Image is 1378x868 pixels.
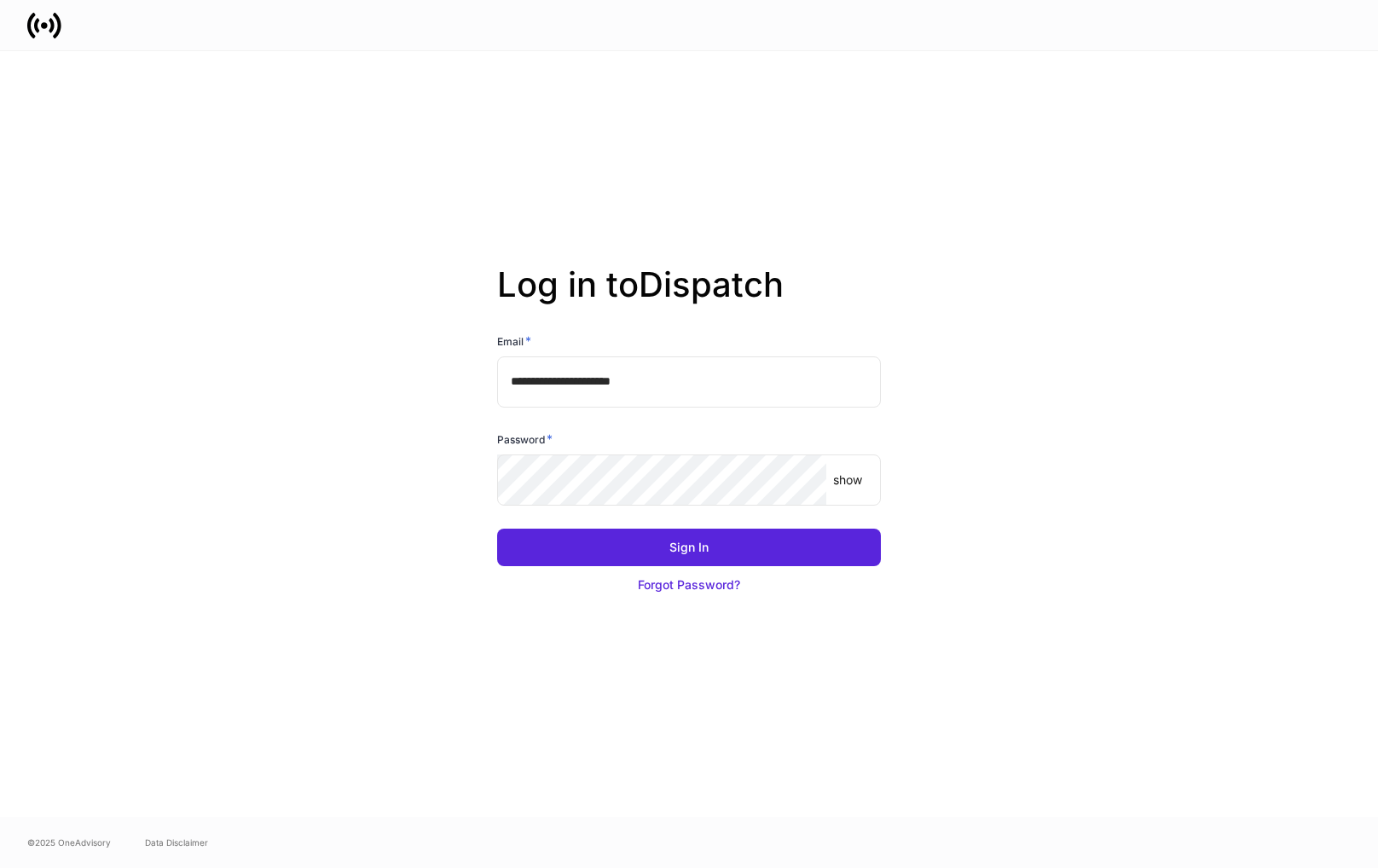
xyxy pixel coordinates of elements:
[669,539,709,556] div: Sign In
[497,529,881,566] button: Sign In
[497,566,881,604] button: Forgot Password?
[833,472,862,489] p: show
[27,836,111,849] span: © 2025 OneAdvisory
[497,333,531,350] h6: Email
[497,431,553,448] h6: Password
[145,836,208,849] a: Data Disclaimer
[638,576,740,593] div: Forgot Password?
[497,264,881,333] h2: Log in to Dispatch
